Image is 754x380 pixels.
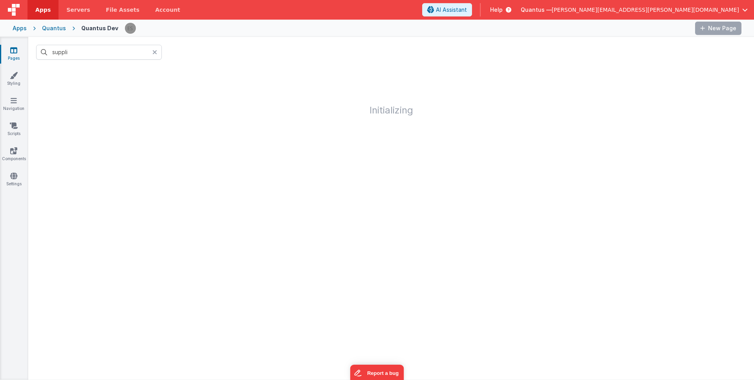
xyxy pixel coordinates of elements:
[106,6,140,14] span: File Assets
[13,24,27,32] div: Apps
[28,68,754,115] h1: Initializing
[66,6,90,14] span: Servers
[125,23,136,34] img: 2445f8d87038429357ee99e9bdfcd63a
[36,45,162,60] input: Search pages, id's ...
[695,22,741,35] button: New Page
[552,6,739,14] span: [PERSON_NAME][EMAIL_ADDRESS][PERSON_NAME][DOMAIN_NAME]
[42,24,66,32] div: Quantus
[436,6,467,14] span: AI Assistant
[521,6,552,14] span: Quantus —
[81,24,118,32] div: Quantus Dev
[521,6,748,14] button: Quantus — [PERSON_NAME][EMAIL_ADDRESS][PERSON_NAME][DOMAIN_NAME]
[490,6,503,14] span: Help
[422,3,472,16] button: AI Assistant
[35,6,51,14] span: Apps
